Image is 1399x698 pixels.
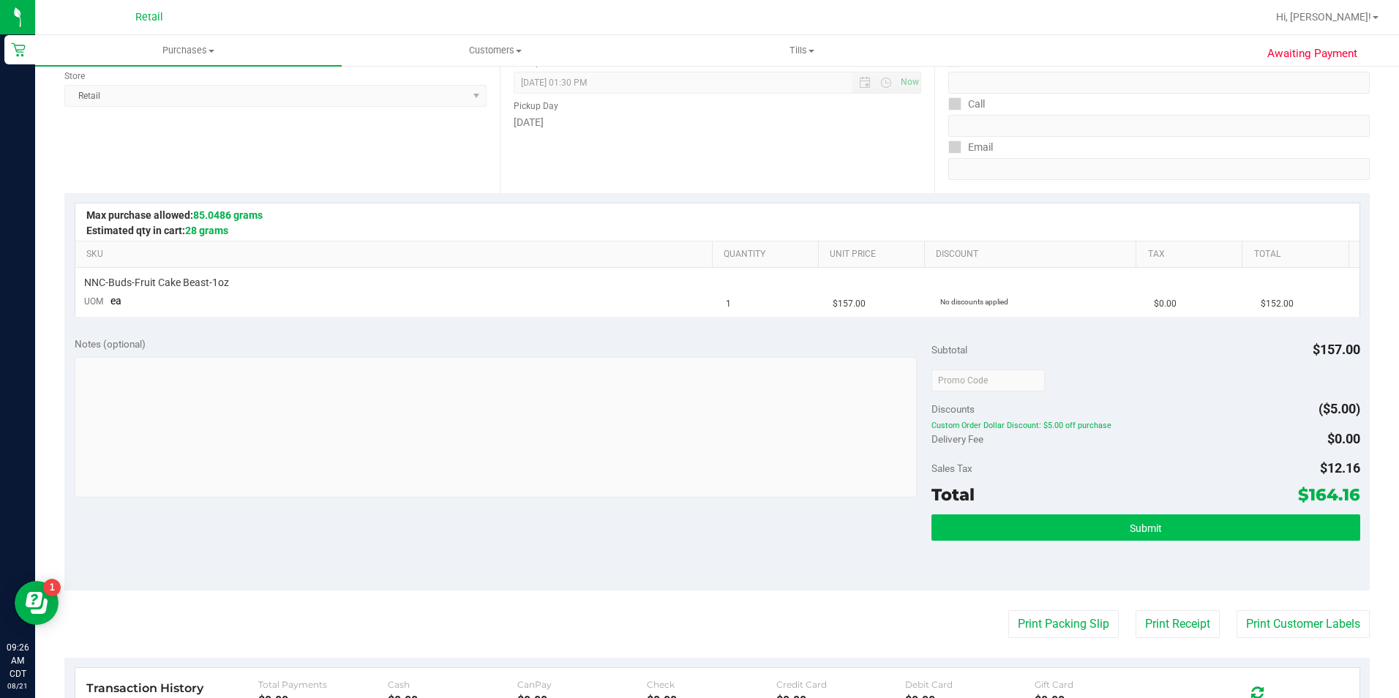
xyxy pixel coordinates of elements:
[1154,297,1177,311] span: $0.00
[1148,249,1237,260] a: Tax
[7,680,29,691] p: 08/21
[724,249,812,260] a: Quantity
[1261,297,1294,311] span: $152.00
[931,433,983,445] span: Delivery Fee
[388,679,517,690] div: Cash
[193,209,263,221] span: 85.0486 grams
[1237,610,1370,638] button: Print Customer Labels
[1319,401,1360,416] span: ($5.00)
[948,137,993,158] label: Email
[948,72,1370,94] input: Format: (999) 999-9999
[1320,460,1360,476] span: $12.16
[7,641,29,680] p: 09:26 AM CDT
[931,514,1360,541] button: Submit
[258,679,388,690] div: Total Payments
[726,297,731,311] span: 1
[931,462,972,474] span: Sales Tax
[15,581,59,625] iframe: Resource center
[931,344,967,356] span: Subtotal
[905,679,1035,690] div: Debit Card
[931,369,1045,391] input: Promo Code
[931,484,975,505] span: Total
[1035,679,1164,690] div: Gift Card
[35,35,342,66] a: Purchases
[1008,610,1119,638] button: Print Packing Slip
[84,276,229,290] span: NNC-Buds-Fruit Cake Beast-1oz
[86,225,228,236] span: Estimated qty in cart:
[1254,249,1343,260] a: Total
[84,296,103,307] span: UOM
[936,249,1130,260] a: Discount
[833,297,866,311] span: $157.00
[342,35,648,66] a: Customers
[86,249,706,260] a: SKU
[1276,11,1371,23] span: Hi, [PERSON_NAME]!
[43,579,61,596] iframe: Resource center unread badge
[11,42,26,57] inline-svg: Retail
[1313,342,1360,357] span: $157.00
[931,421,1360,431] span: Custom Order Dollar Discount: $5.00 off purchase
[517,679,647,690] div: CanPay
[647,679,776,690] div: Check
[64,70,85,83] label: Store
[35,44,342,57] span: Purchases
[650,44,955,57] span: Tills
[110,295,121,307] span: ea
[1327,431,1360,446] span: $0.00
[931,396,975,422] span: Discounts
[649,35,956,66] a: Tills
[342,44,648,57] span: Customers
[830,249,918,260] a: Unit Price
[1267,45,1357,62] span: Awaiting Payment
[514,115,922,130] div: [DATE]
[86,209,263,221] span: Max purchase allowed:
[514,100,558,113] label: Pickup Day
[1298,484,1360,505] span: $164.16
[75,338,146,350] span: Notes (optional)
[1130,522,1162,534] span: Submit
[948,115,1370,137] input: Format: (999) 999-9999
[1136,610,1220,638] button: Print Receipt
[776,679,906,690] div: Credit Card
[948,94,985,115] label: Call
[135,11,163,23] span: Retail
[940,298,1008,306] span: No discounts applied
[185,225,228,236] span: 28 grams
